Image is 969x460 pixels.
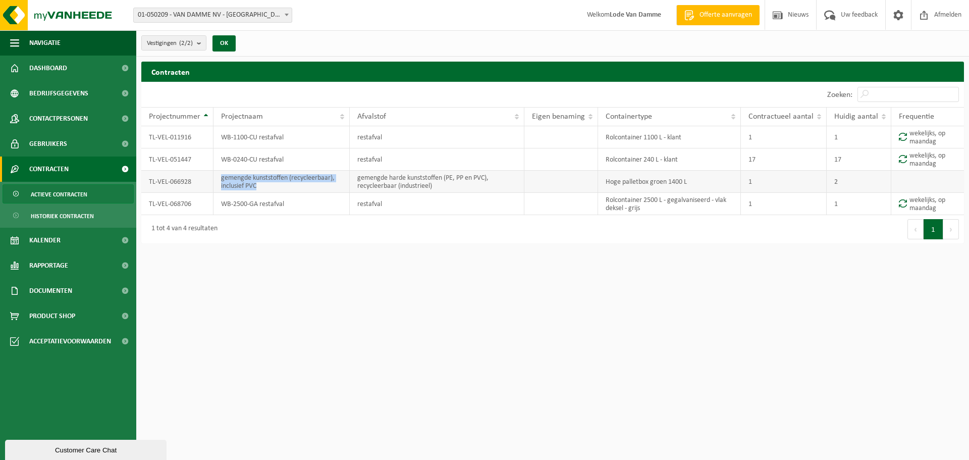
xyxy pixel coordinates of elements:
span: Kalender [29,228,61,253]
strong: Lode Van Damme [610,11,661,19]
td: TL-VEL-051447 [141,148,213,171]
span: Navigatie [29,30,61,56]
a: Actieve contracten [3,184,134,203]
button: OK [212,35,236,52]
td: WB-2500-GA restafval [213,193,350,215]
span: Acceptatievoorwaarden [29,329,111,354]
span: Rapportage [29,253,68,278]
span: Bedrijfsgegevens [29,81,88,106]
td: WB-1100-CU restafval [213,126,350,148]
span: Contractueel aantal [748,113,814,121]
td: 1 [741,193,827,215]
a: Historiek contracten [3,206,134,225]
button: Previous [907,219,924,239]
td: restafval [350,193,524,215]
td: 17 [827,148,891,171]
span: Afvalstof [357,113,386,121]
span: Projectnaam [221,113,263,121]
td: 1 [827,126,891,148]
button: 1 [924,219,943,239]
span: 01-050209 - VAN DAMME NV - WAREGEM [134,8,292,22]
span: Huidig aantal [834,113,878,121]
td: WB-0240-CU restafval [213,148,350,171]
h2: Contracten [141,62,964,81]
td: wekelijks, op maandag [891,148,964,171]
span: Product Shop [29,303,75,329]
span: Historiek contracten [31,207,94,226]
td: wekelijks, op maandag [891,126,964,148]
span: Frequentie [899,113,934,121]
td: gemengde harde kunststoffen (PE, PP en PVC), recycleerbaar (industrieel) [350,171,524,193]
td: 2 [827,171,891,193]
span: Gebruikers [29,131,67,157]
td: restafval [350,148,524,171]
td: 1 [741,171,827,193]
a: Offerte aanvragen [676,5,760,25]
span: Offerte aanvragen [697,10,755,20]
count: (2/2) [179,40,193,46]
button: Next [943,219,959,239]
span: Projectnummer [149,113,200,121]
td: TL-VEL-011916 [141,126,213,148]
label: Zoeken: [827,91,852,99]
div: 1 tot 4 van 4 resultaten [146,220,218,238]
td: 1 [827,193,891,215]
span: Eigen benaming [532,113,585,121]
td: wekelijks, op maandag [891,193,964,215]
td: TL-VEL-068706 [141,193,213,215]
td: Rolcontainer 2500 L - gegalvaniseerd - vlak deksel - grijs [598,193,740,215]
td: 1 [741,126,827,148]
span: Documenten [29,278,72,303]
span: Actieve contracten [31,185,87,204]
span: Vestigingen [147,36,193,51]
iframe: chat widget [5,438,169,460]
td: Rolcontainer 1100 L - klant [598,126,740,148]
button: Vestigingen(2/2) [141,35,206,50]
span: Contracten [29,157,69,182]
td: TL-VEL-066928 [141,171,213,193]
td: Rolcontainer 240 L - klant [598,148,740,171]
td: gemengde kunststoffen (recycleerbaar), inclusief PVC [213,171,350,193]
span: Containertype [606,113,652,121]
span: 01-050209 - VAN DAMME NV - WAREGEM [133,8,292,23]
td: restafval [350,126,524,148]
span: Dashboard [29,56,67,81]
span: Contactpersonen [29,106,88,131]
td: Hoge palletbox groen 1400 L [598,171,740,193]
td: 17 [741,148,827,171]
